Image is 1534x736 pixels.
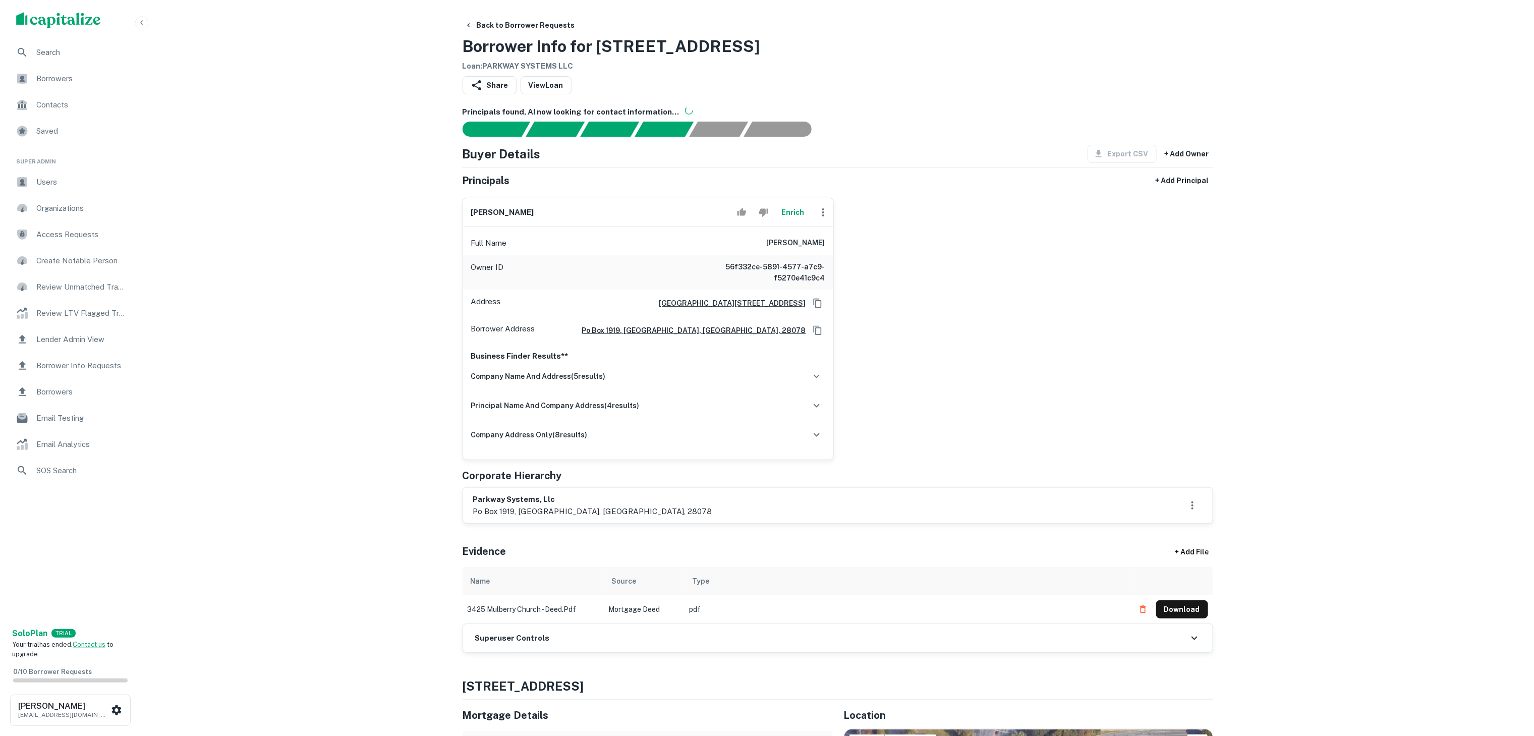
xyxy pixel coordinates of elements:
[635,122,694,137] div: Principals found, AI now looking for contact information...
[1157,543,1227,561] div: + Add File
[36,99,127,111] span: Contacts
[12,629,47,638] strong: Solo Plan
[463,567,1213,624] div: scrollable content
[463,595,604,624] td: 3425 mulberry church - deed.pdf
[73,641,105,648] a: Contact us
[475,633,550,644] h6: Superuser Controls
[810,296,825,311] button: Copy Address
[733,202,751,222] button: Accept
[8,432,133,457] a: Email Analytics
[8,119,133,143] a: Saved
[36,73,127,85] span: Borrowers
[471,371,606,382] h6: company name and address ( 5 results)
[36,438,127,450] span: Email Analytics
[521,76,572,94] a: ViewLoan
[471,575,490,587] div: Name
[51,629,76,638] div: TRIAL
[463,76,517,94] button: Share
[8,93,133,117] a: Contacts
[36,360,127,372] span: Borrower Info Requests
[463,34,760,59] h3: Borrower Info for [STREET_ADDRESS]
[8,170,133,194] a: Users
[8,275,133,299] a: Review Unmatched Transactions
[471,261,504,284] p: Owner ID
[12,628,47,640] a: SoloPlan
[1484,655,1534,704] iframe: Chat Widget
[36,255,127,267] span: Create Notable Person
[8,301,133,325] a: Review LTV Flagged Transactions
[844,708,1213,723] h5: Location
[36,307,127,319] span: Review LTV Flagged Transactions
[526,122,585,137] div: Your request is received and processing...
[574,325,806,336] a: po box 1919, [GEOGRAPHIC_DATA], [GEOGRAPHIC_DATA], 28078
[463,544,506,559] h5: Evidence
[8,67,133,91] div: Borrowers
[36,176,127,188] span: Users
[580,122,639,137] div: Documents found, AI parsing details...
[463,708,832,723] h5: Mortgage Details
[36,202,127,214] span: Organizations
[604,595,685,624] td: Mortgage Deed
[471,296,501,311] p: Address
[604,567,685,595] th: Source
[10,695,131,726] button: [PERSON_NAME][EMAIL_ADDRESS][DOMAIN_NAME]
[8,249,133,273] a: Create Notable Person
[685,567,1129,595] th: Type
[8,459,133,483] a: SOS Search
[693,575,710,587] div: Type
[473,505,712,518] p: po box 1919, [GEOGRAPHIC_DATA], [GEOGRAPHIC_DATA], 28078
[8,406,133,430] a: Email Testing
[36,412,127,424] span: Email Testing
[689,122,748,137] div: Principals found, still searching for contact information. This may take time...
[471,400,640,411] h6: principal name and company address ( 4 results)
[13,668,92,675] span: 0 / 10 Borrower Requests
[471,207,534,218] h6: [PERSON_NAME]
[450,122,526,137] div: Sending borrower request to AI...
[8,354,133,378] a: Borrower Info Requests
[1156,600,1208,618] button: Download
[767,237,825,249] h6: [PERSON_NAME]
[8,380,133,404] div: Borrowers
[463,106,1213,118] h6: Principals found, AI now looking for contact information...
[36,333,127,346] span: Lender Admin View
[1134,601,1152,617] button: Delete file
[16,12,101,28] img: capitalize-logo.png
[36,125,127,137] span: Saved
[463,468,562,483] h5: Corporate Hierarchy
[8,196,133,220] a: Organizations
[8,222,133,247] a: Access Requests
[36,229,127,241] span: Access Requests
[471,429,588,440] h6: company address only ( 8 results)
[471,350,825,362] p: Business Finder Results**
[810,323,825,338] button: Copy Address
[612,575,637,587] div: Source
[36,46,127,59] span: Search
[651,298,806,309] a: [GEOGRAPHIC_DATA][STREET_ADDRESS]
[461,16,579,34] button: Back to Borrower Requests
[777,202,809,222] button: Enrich
[463,677,1213,695] h4: [STREET_ADDRESS]
[18,702,109,710] h6: [PERSON_NAME]
[36,386,127,398] span: Borrowers
[755,202,772,222] button: Reject
[36,281,127,293] span: Review Unmatched Transactions
[1161,145,1213,163] button: + Add Owner
[8,40,133,65] a: Search
[685,595,1129,624] td: pdf
[8,327,133,352] a: Lender Admin View
[18,710,109,719] p: [EMAIL_ADDRESS][DOMAIN_NAME]
[463,145,541,163] h4: Buyer Details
